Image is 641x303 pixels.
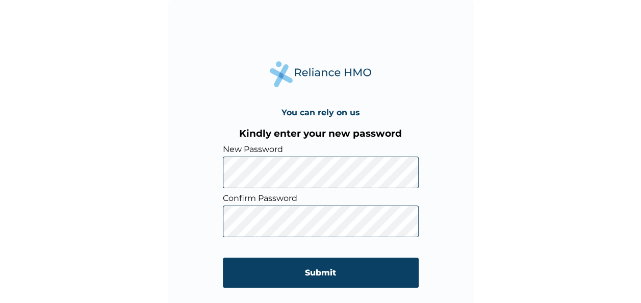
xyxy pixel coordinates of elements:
[223,193,419,203] label: Confirm Password
[270,61,372,87] img: Reliance Health's Logo
[223,144,419,154] label: New Password
[281,108,360,117] h4: You can rely on us
[223,128,419,139] h3: Kindly enter your new password
[223,258,419,288] input: Submit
